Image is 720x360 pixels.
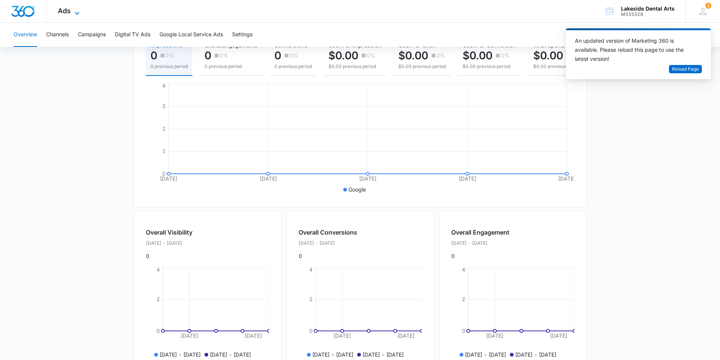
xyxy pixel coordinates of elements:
[162,170,166,177] tspan: 0
[204,49,211,62] p: 0
[78,23,106,47] button: Campaigns
[367,53,375,58] p: 0%
[705,3,711,9] span: 1
[309,296,313,302] tspan: 2
[162,82,166,89] tspan: 4
[550,332,567,339] tspan: [DATE]
[181,332,198,339] tspan: [DATE]
[146,240,192,247] p: [DATE] - [DATE]
[162,148,166,154] tspan: 1
[465,351,506,358] p: [DATE] - [DATE]
[575,36,693,63] div: An updated version of Marketing 360 is available. Please reload this page to use the latest version!
[156,266,160,273] tspan: 4
[160,175,177,182] tspan: [DATE]
[46,23,69,47] button: Channels
[232,23,252,47] button: Settings
[451,240,509,247] p: [DATE] - [DATE]
[245,332,262,339] tspan: [DATE]
[162,125,166,132] tspan: 2
[220,53,228,58] p: 0%
[621,12,675,17] div: account id
[463,63,517,70] p: $0.00 previous period
[328,63,382,70] p: $0.00 previous period
[159,351,201,358] p: [DATE] - [DATE]
[166,53,174,58] p: 0%
[333,332,351,339] tspan: [DATE]
[259,175,277,182] tspan: [DATE]
[451,228,509,260] div: 0
[159,23,223,47] button: Google Local Service Ads
[398,63,446,70] p: $0.00 previous period
[156,296,160,302] tspan: 2
[309,328,313,334] tspan: 0
[501,53,509,58] p: 0%
[274,49,281,62] p: 0
[58,7,71,15] span: Ads
[362,351,404,358] p: [DATE] - [DATE]
[150,63,188,70] p: 0 previous period
[533,49,563,62] p: $0.00
[156,328,160,334] tspan: 0
[669,65,702,74] button: Reload Page
[462,296,465,302] tspan: 2
[451,228,509,237] h2: Overall Engagement
[150,49,157,62] p: 0
[672,66,699,73] span: Reload Page
[309,266,313,273] tspan: 4
[312,351,353,358] p: [DATE] - [DATE]
[705,3,711,9] div: notifications count
[162,103,166,109] tspan: 3
[462,266,465,273] tspan: 4
[463,49,492,62] p: $0.00
[359,175,376,182] tspan: [DATE]
[290,53,298,58] p: 0%
[299,228,357,237] h2: Overall Conversions
[437,53,445,58] p: 0%
[204,63,258,70] p: 0 previous period
[274,63,312,70] p: 0 previous period
[621,6,675,12] div: account name
[299,228,357,260] div: 0
[14,23,37,47] button: Overview
[462,328,465,334] tspan: 0
[146,228,192,260] div: 0
[348,185,366,193] p: Google
[115,23,150,47] button: Digital TV Ads
[458,175,476,182] tspan: [DATE]
[515,351,556,358] p: [DATE] - [DATE]
[558,175,576,182] tspan: [DATE]
[146,228,192,237] h2: Overall Visibility
[533,63,581,70] p: $0.00 previous period
[328,49,358,62] p: $0.00
[299,240,357,247] p: [DATE] - [DATE]
[210,351,251,358] p: [DATE] - [DATE]
[397,332,415,339] tspan: [DATE]
[398,49,428,62] p: $0.00
[486,332,503,339] tspan: [DATE]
